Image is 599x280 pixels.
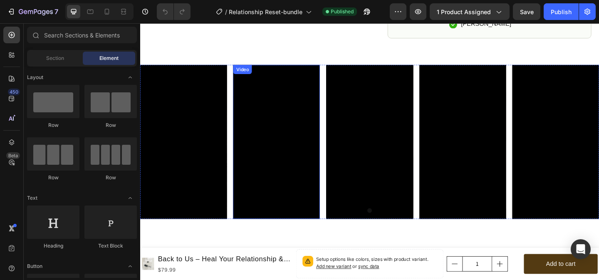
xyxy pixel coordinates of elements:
p: Setup options like colors, sizes with product variant. [191,253,323,269]
button: Save [513,3,540,20]
div: Publish [551,7,572,16]
span: Add new variant [191,261,230,268]
div: Video [103,46,120,54]
input: Search Sections & Elements [27,27,137,43]
span: Toggle open [124,191,137,205]
div: Open Intercom Messenger [571,239,591,259]
span: Toggle open [124,71,137,84]
button: 1 product assigned [430,3,510,20]
iframe: Video [304,45,398,213]
span: Save [520,8,534,15]
span: Text [27,194,37,202]
div: $79.99 [18,263,166,273]
input: quantity [350,254,383,270]
div: Row [84,121,137,129]
span: / [225,7,227,16]
iframe: Video [101,45,196,213]
button: increment [383,254,399,270]
div: Undo/Redo [157,3,191,20]
div: Heading [27,242,79,250]
div: Text Block [84,242,137,250]
iframe: Video [405,45,499,213]
span: 1 product assigned [437,7,491,16]
div: Row [27,121,79,129]
strong: For couples who feel disconnected — but aren’t ready to give up [78,243,421,276]
h1: Back to Us – Heal Your Relationship & Grow Together [18,250,166,263]
span: Section [46,55,64,62]
div: Add to cart [441,256,473,268]
span: Element [99,55,119,62]
p: 7 [54,7,58,17]
iframe: Design area [140,23,599,280]
button: 7 [3,3,62,20]
div: Row [84,174,137,181]
span: Published [331,8,354,15]
div: 450 [8,89,20,95]
button: decrement [334,254,350,270]
span: Button [27,263,42,270]
button: Add to cart [417,251,498,273]
span: Relationship Reset-bundle [229,7,302,16]
button: Dot [247,201,252,206]
iframe: Video [202,45,297,213]
div: Beta [6,152,20,159]
span: or [230,261,260,268]
div: Row [27,174,79,181]
span: Toggle open [124,260,137,273]
span: sync data [237,261,260,268]
button: Publish [544,3,579,20]
span: Layout [27,74,43,81]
